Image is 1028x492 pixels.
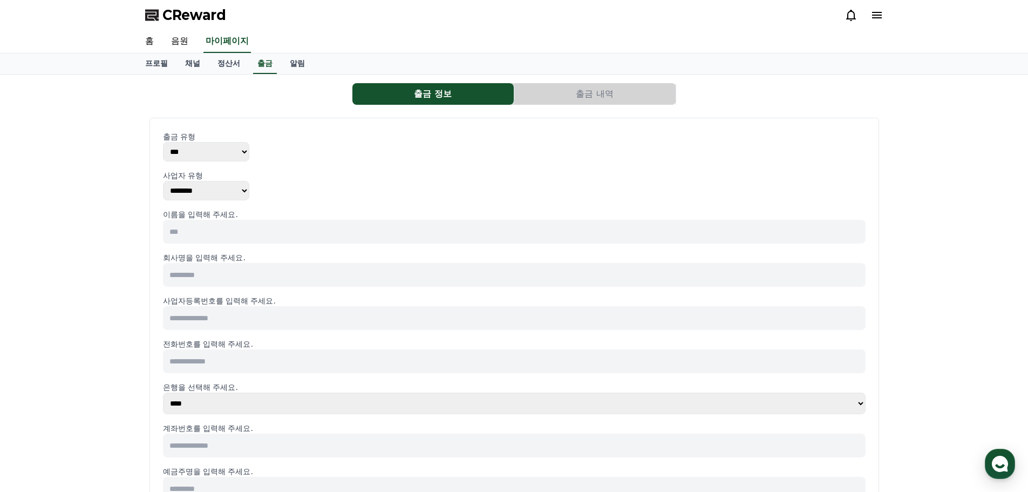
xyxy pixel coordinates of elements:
span: 대화 [99,359,112,368]
a: 음원 [162,30,197,53]
a: 채널 [176,53,209,74]
a: 정산서 [209,53,249,74]
a: 홈 [3,342,71,369]
button: 출금 정보 [352,83,514,105]
a: 설정 [139,342,207,369]
a: 대화 [71,342,139,369]
p: 사업자등록번호를 입력해 주세요. [163,295,866,306]
a: 홈 [137,30,162,53]
span: 홈 [34,359,40,367]
a: 프로필 [137,53,176,74]
p: 출금 유형 [163,131,866,142]
a: CReward [145,6,226,24]
p: 사업자 유형 [163,170,866,181]
p: 은행을 선택해 주세요. [163,382,866,393]
p: 계좌번호를 입력해 주세요. [163,423,866,434]
p: 예금주명을 입력해 주세요. [163,466,866,477]
p: 회사명을 입력해 주세요. [163,252,866,263]
span: 설정 [167,359,180,367]
button: 출금 내역 [514,83,676,105]
p: 이름을 입력해 주세요. [163,209,866,220]
p: 전화번호를 입력해 주세요. [163,339,866,349]
a: 출금 [253,53,277,74]
a: 알림 [281,53,314,74]
a: 마이페이지 [203,30,251,53]
span: CReward [162,6,226,24]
